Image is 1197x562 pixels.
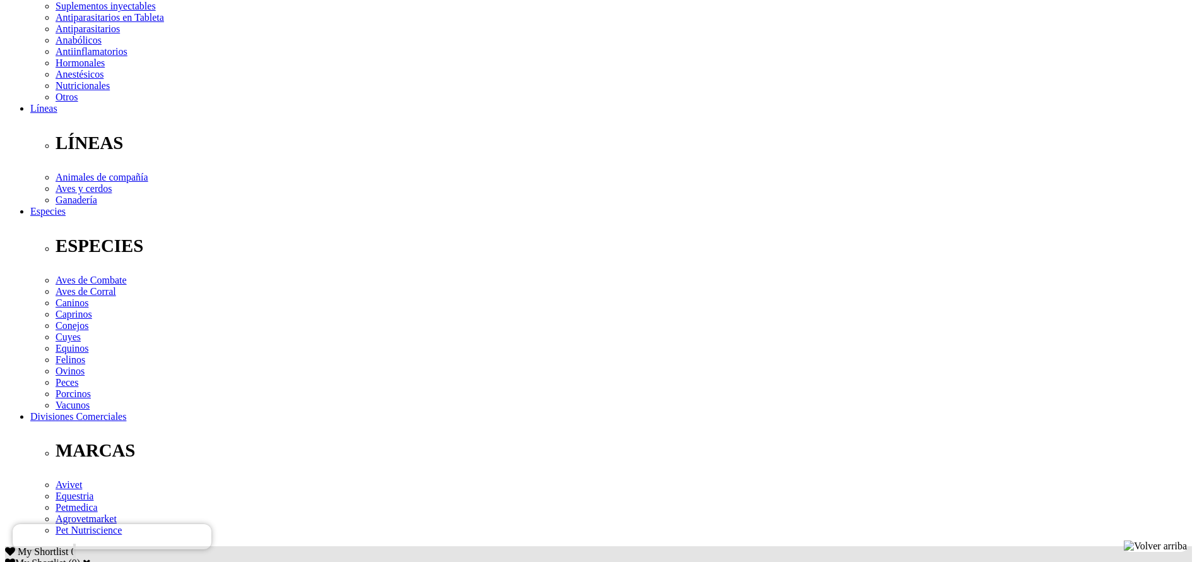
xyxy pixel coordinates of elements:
img: Volver arriba [1124,541,1187,552]
a: Conejos [56,320,88,331]
a: Otros [56,92,78,102]
span: My Shortlist [18,546,68,557]
a: Peces [56,377,78,388]
a: Aves de Combate [56,275,127,285]
span: 0 [71,546,76,557]
a: Nutricionales [56,80,110,91]
a: Especies [30,206,66,217]
a: Anabólicos [56,35,102,45]
a: Divisiones Comerciales [30,411,126,422]
a: Felinos [56,354,85,365]
a: Antiinflamatorios [56,46,127,57]
a: Animales de compañía [56,172,148,182]
a: Antiparasitarios [56,23,120,34]
p: MARCAS [56,440,1192,461]
a: Avivet [56,479,82,490]
iframe: Brevo live chat [13,524,211,549]
a: Aves de Corral [56,286,116,297]
p: LÍNEAS [56,133,1192,153]
a: Petmedica [56,502,98,513]
a: Aves y cerdos [56,183,112,194]
a: Hormonales [56,57,105,68]
a: Vacunos [56,400,90,410]
a: Agrovetmarket [56,513,117,524]
p: ESPECIES [56,236,1192,256]
a: Ganadería [56,194,97,205]
a: Anestésicos [56,69,103,80]
a: Líneas [30,103,57,114]
a: Equestria [56,491,93,501]
a: Ovinos [56,366,85,376]
a: Caninos [56,297,88,308]
a: Cuyes [56,332,81,342]
a: Antiparasitarios en Tableta [56,12,164,23]
a: Caprinos [56,309,92,320]
a: Equinos [56,343,88,354]
a: Suplementos inyectables [56,1,156,11]
a: Porcinos [56,388,91,399]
